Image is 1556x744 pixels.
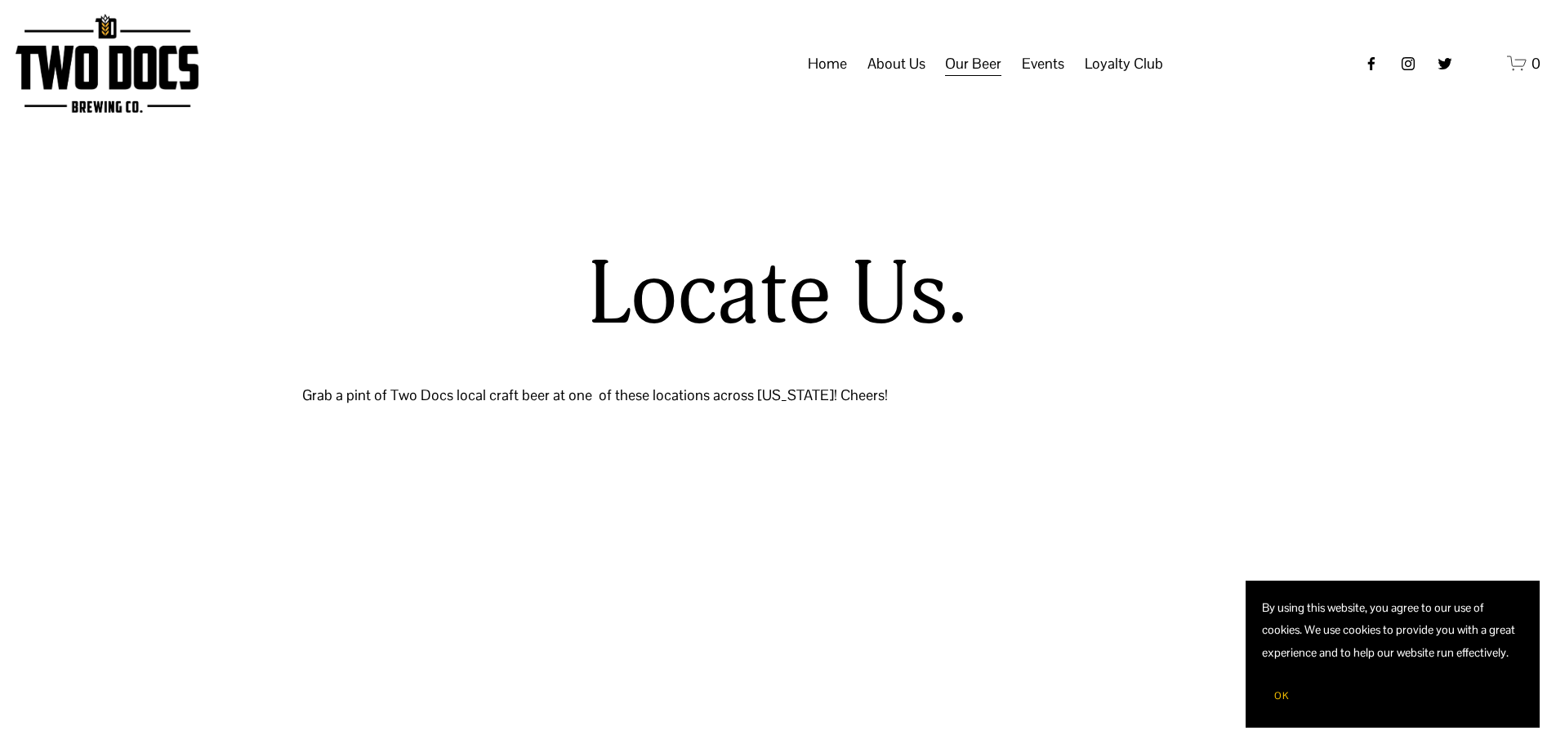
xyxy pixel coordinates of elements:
span: Loyalty Club [1085,50,1163,78]
a: folder dropdown [1085,48,1163,79]
a: folder dropdown [1022,48,1064,79]
p: By using this website, you agree to our use of cookies. We use cookies to provide you with a grea... [1262,597,1523,664]
a: folder dropdown [867,48,925,79]
span: Our Beer [945,50,1001,78]
section: Cookie banner [1246,581,1540,728]
a: twitter-unauth [1437,56,1453,72]
img: Two Docs Brewing Co. [16,14,198,113]
a: Home [808,48,847,79]
a: 0 items in cart [1507,53,1540,74]
h1: Locate Us. [447,247,1110,345]
button: OK [1262,680,1301,711]
span: OK [1274,689,1289,702]
span: Events [1022,50,1064,78]
a: instagram-unauth [1400,56,1416,72]
a: Facebook [1363,56,1380,72]
span: About Us [867,50,925,78]
a: folder dropdown [945,48,1001,79]
p: Grab a pint of Two Docs local craft beer at one of these locations across [US_STATE]! Cheers! [302,381,1254,409]
span: 0 [1531,54,1540,73]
